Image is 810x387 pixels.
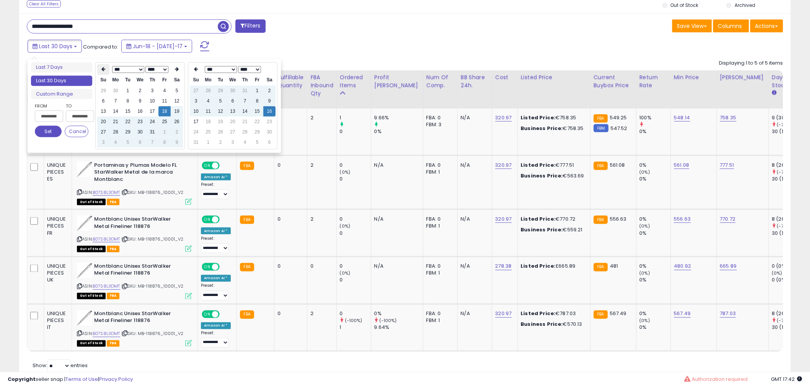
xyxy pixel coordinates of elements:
a: 320.97 [495,161,512,169]
div: [PERSON_NAME] joined the conversation [34,103,129,110]
a: B07S8L3DMT [93,331,120,337]
td: 29 [251,127,263,137]
td: 6 [227,96,239,106]
div: Current Buybox Price [594,73,633,89]
div: 0 [278,216,301,223]
a: Terms of Use [65,376,98,383]
div: All the best, [12,207,119,214]
div: Profit [PERSON_NAME] [374,73,420,89]
td: 19 [214,117,227,127]
a: 278.38 [495,263,512,270]
button: Columns [713,20,749,33]
b: Business Price: [521,172,563,179]
div: €777.51 [521,162,585,169]
th: Th [239,75,251,85]
div: 2 [310,216,331,223]
a: B07S8L3DMT [93,189,120,196]
td: 1 [202,137,214,148]
td: 25 [158,117,171,127]
td: 6 [263,137,276,148]
td: 29 [122,127,134,137]
th: Su [97,75,109,85]
span: All listings that are currently out of stock and unavailable for purchase on Amazon [77,246,106,252]
div: Amazon AI * [201,275,231,282]
td: 22 [251,117,263,127]
b: Business Price: [521,125,563,132]
div: N/A [461,162,486,169]
b: Portaminas y Plumas Modelo FL StarWalker Metal de la marca Montblanc [94,162,187,185]
a: 320.97 [495,310,512,318]
div: Return Rate [640,73,668,89]
td: 3 [227,137,239,148]
div: Hi [PERSON_NAME],I see that there are some missing orders. We are going to do an investigation an... [6,145,126,226]
div: €758.35 [521,125,585,132]
div: Hi [PERSON_NAME], [12,150,119,158]
button: Actions [750,20,783,33]
small: FBA [240,263,254,272]
td: 15 [251,106,263,117]
div: 0% [640,128,671,135]
b: Business Price: [521,226,563,233]
td: 22 [122,117,134,127]
th: We [134,75,146,85]
td: 7 [146,137,158,148]
td: 24 [146,117,158,127]
td: 14 [239,106,251,117]
small: FBA [594,162,608,170]
th: Tu [214,75,227,85]
button: go back [5,3,20,18]
td: 10 [146,96,158,106]
div: Listed Price [521,73,587,81]
button: Gif picker [24,250,30,257]
span: FBA [107,246,120,252]
span: 547.52 [611,125,627,132]
div: N/A [374,216,417,223]
span: OFF [219,264,231,270]
img: Profile image for Elias [24,102,32,110]
span: Columns [718,22,742,30]
td: 5 [251,137,263,148]
div: Cost [495,73,514,81]
div: 0 [310,263,331,270]
button: Send a message… [131,247,144,260]
td: 28 [202,86,214,96]
td: 7 [109,96,122,106]
a: 758.35 [720,114,737,122]
a: 548.14 [674,114,690,122]
td: 9 [263,96,276,106]
td: 18 [202,117,214,127]
td: 3 [190,96,202,106]
td: 23 [263,117,276,127]
div: 0% [640,162,671,169]
span: Jun-18 - [DATE]-17 [133,42,183,50]
th: Tu [122,75,134,85]
small: (0%) [640,223,650,229]
td: 18 [158,106,171,117]
button: Home [120,3,134,18]
div: ASIN: [77,216,192,251]
td: 31 [146,127,158,137]
td: 29 [97,86,109,96]
td: 20 [97,117,109,127]
td: 13 [97,106,109,117]
div: FBA: 0 [426,162,452,169]
td: 2 [263,86,276,96]
td: 5 [122,137,134,148]
td: 30 [263,127,276,137]
small: (0%) [340,169,351,175]
th: Mo [109,75,122,85]
img: Profile image for Elias [22,4,34,16]
a: Privacy Policy [99,376,133,383]
div: Amazon AI * [201,174,231,180]
div: FBA inbound Qty [310,73,333,98]
small: (0%) [772,270,783,276]
td: 9 [134,96,146,106]
div: 0 [278,114,301,121]
button: Last 30 Days [28,40,82,53]
td: 17 [190,117,202,127]
th: We [227,75,239,85]
td: 26 [171,117,183,127]
td: 2 [214,137,227,148]
span: Ticket has been created • 8h ago [41,122,121,128]
th: Th [146,75,158,85]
